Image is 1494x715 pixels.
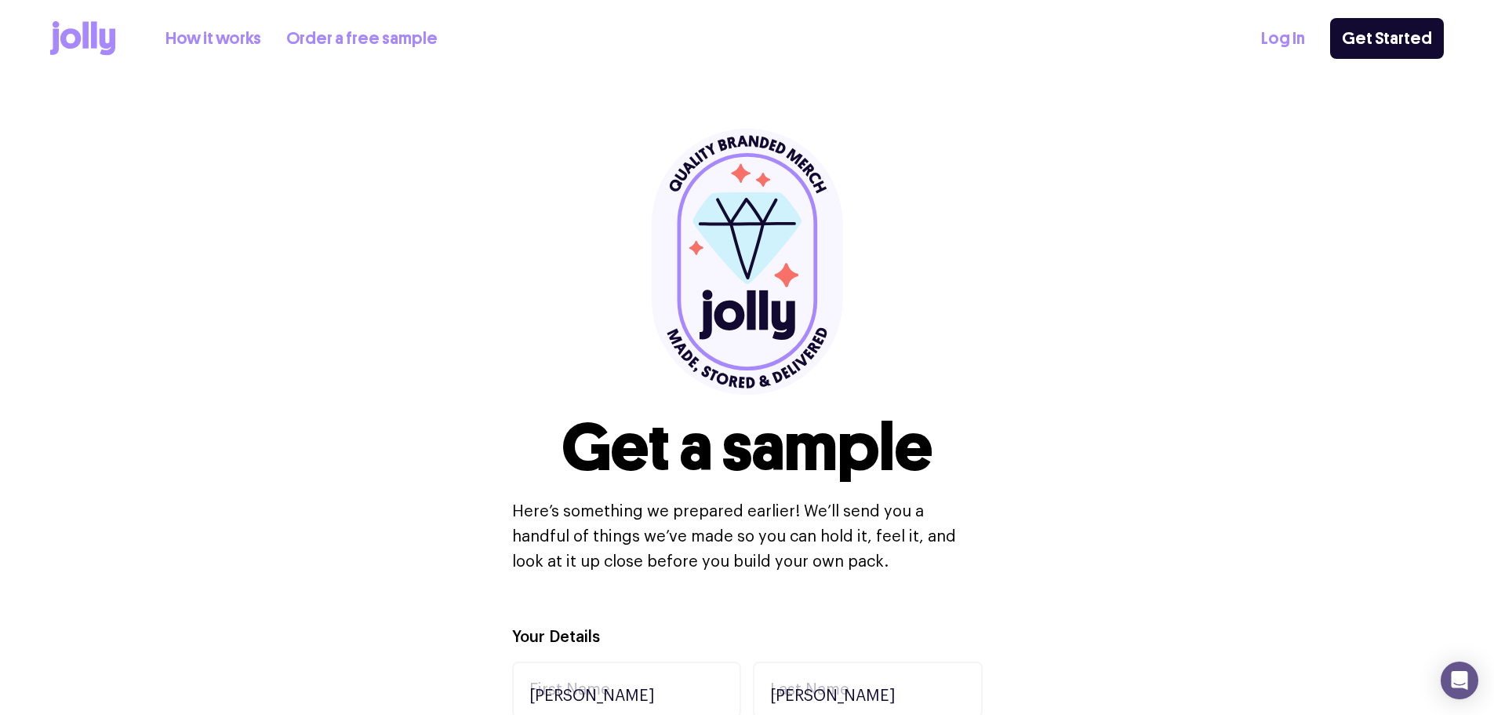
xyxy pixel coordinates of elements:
[286,26,438,52] a: Order a free sample
[165,26,261,52] a: How it works
[1330,18,1444,59] a: Get Started
[1441,662,1478,699] div: Open Intercom Messenger
[512,626,600,649] label: Your Details
[1261,26,1305,52] a: Log In
[562,414,932,480] h1: Get a sample
[512,499,983,575] p: Here’s something we prepared earlier! We’ll send you a handful of things we’ve made so you can ho...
